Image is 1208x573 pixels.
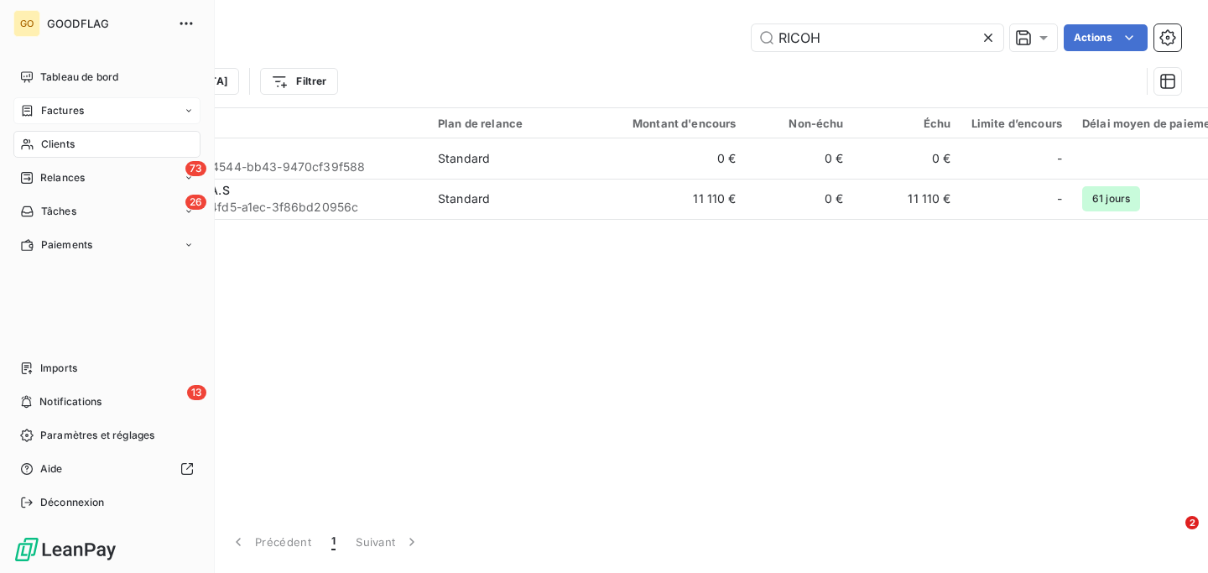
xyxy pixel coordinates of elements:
[41,237,92,253] span: Paiements
[854,138,961,179] td: 0 €
[971,117,1062,130] div: Limite d’encours
[747,138,854,179] td: 0 €
[41,103,84,118] span: Factures
[185,161,206,176] span: 73
[13,10,40,37] div: GO
[321,524,346,560] button: 1
[1064,24,1148,51] button: Actions
[1082,186,1140,211] span: 61 jours
[757,117,844,130] div: Non-échu
[602,138,747,179] td: 0 €
[40,461,63,477] span: Aide
[41,204,76,219] span: Tâches
[602,179,747,219] td: 11 110 €
[438,150,490,167] div: Standard
[331,534,336,550] span: 1
[185,195,206,210] span: 26
[39,394,102,409] span: Notifications
[13,456,200,482] a: Aide
[41,137,75,152] span: Clients
[1057,150,1062,167] span: -
[752,24,1003,51] input: Rechercher
[1057,190,1062,207] span: -
[40,70,118,85] span: Tableau de bord
[747,179,854,219] td: 0 €
[438,190,490,207] div: Standard
[220,524,321,560] button: Précédent
[438,117,592,130] div: Plan de relance
[116,199,418,216] span: ad2ef6e6-acb5-4fd5-a1ec-3f86bd20956c
[47,17,168,30] span: GOODFLAG
[346,524,430,560] button: Suivant
[854,179,961,219] td: 11 110 €
[260,68,337,95] button: Filtrer
[1185,516,1199,529] span: 2
[612,117,737,130] div: Montant d'encours
[40,495,105,510] span: Déconnexion
[40,361,77,376] span: Imports
[116,159,418,175] span: 2ae56ceb-e5c0-4544-bb43-9470cf39f588
[1151,516,1191,556] iframe: Intercom live chat
[40,170,85,185] span: Relances
[13,536,117,563] img: Logo LeanPay
[187,385,206,400] span: 13
[40,428,154,443] span: Paramètres et réglages
[864,117,951,130] div: Échu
